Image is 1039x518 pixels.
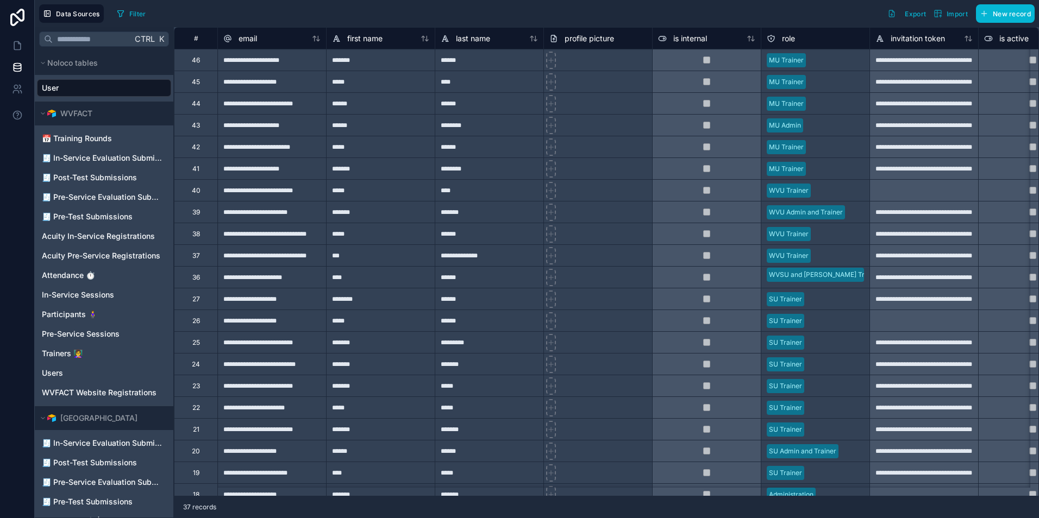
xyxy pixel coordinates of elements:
[183,503,216,511] span: 37 records
[769,55,804,65] div: MU Trainer
[239,33,257,44] span: email
[972,4,1035,23] a: New record
[39,4,104,23] button: Data Sources
[769,99,804,109] div: MU Trainer
[193,425,199,434] div: 21
[56,10,100,18] span: Data Sources
[192,165,199,173] div: 41
[769,121,801,130] div: MU Admin
[192,251,200,260] div: 37
[884,4,930,23] button: Export
[769,229,809,239] div: WVU Trainer
[192,338,200,347] div: 25
[192,186,201,195] div: 40
[769,294,802,304] div: SU Trainer
[769,142,804,152] div: MU Trainer
[947,10,968,18] span: Import
[782,33,795,44] span: role
[158,35,165,43] span: K
[192,208,200,217] div: 39
[193,490,199,499] div: 18
[192,295,200,304] div: 27
[134,32,156,46] span: Ctrl
[769,77,804,87] div: MU Trainer
[192,56,200,65] div: 46
[976,4,1035,23] button: New record
[192,360,200,369] div: 24
[192,99,201,108] div: 44
[183,34,209,42] div: #
[999,33,1029,44] span: is active
[112,5,150,22] button: Filter
[193,469,199,477] div: 19
[192,273,200,282] div: 36
[769,316,802,326] div: SU Trainer
[129,10,146,18] span: Filter
[993,10,1031,18] span: New record
[930,4,972,23] button: Import
[769,207,843,217] div: WVU Admin and Trainer
[456,33,490,44] span: last name
[192,78,200,86] div: 45
[769,381,802,391] div: SU Trainer
[192,403,200,412] div: 22
[192,143,200,151] div: 42
[769,164,804,174] div: MU Trainer
[192,382,200,390] div: 23
[769,468,802,478] div: SU Trainer
[769,338,802,348] div: SU Trainer
[769,251,809,261] div: WVU Trainer
[769,270,880,280] div: WVSU and [PERSON_NAME] Trainer
[905,10,926,18] span: Export
[192,121,200,130] div: 43
[192,447,200,456] div: 20
[769,359,802,369] div: SU Trainer
[769,425,802,434] div: SU Trainer
[769,186,809,195] div: WVU Trainer
[769,403,802,413] div: SU Trainer
[769,446,836,456] div: SU Admin and Trainer
[192,230,200,238] div: 38
[673,33,707,44] span: is internal
[565,33,614,44] span: profile picture
[347,33,383,44] span: first name
[891,33,945,44] span: invitation token
[192,317,200,325] div: 26
[769,490,813,500] div: Administration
